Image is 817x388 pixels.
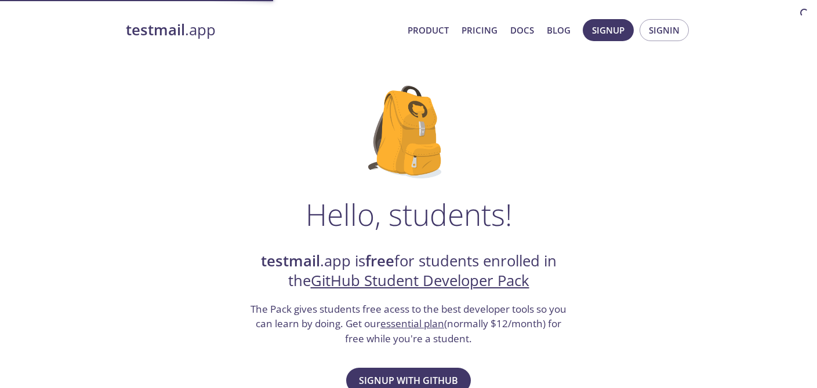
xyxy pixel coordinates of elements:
[583,19,634,41] button: Signup
[368,86,449,178] img: github-student-backpack.png
[510,23,534,38] a: Docs
[649,23,680,38] span: Signin
[380,317,444,330] a: essential plan
[306,197,512,232] h1: Hello, students!
[261,251,320,271] strong: testmail
[249,302,568,346] h3: The Pack gives students free acess to the best developer tools so you can learn by doing. Get our...
[547,23,571,38] a: Blog
[408,23,449,38] a: Product
[592,23,624,38] span: Signup
[640,19,689,41] button: Signin
[126,20,185,40] strong: testmail
[311,270,529,291] a: GitHub Student Developer Pack
[126,20,398,40] a: testmail.app
[365,251,394,271] strong: free
[249,251,568,291] h2: .app is for students enrolled in the
[462,23,498,38] a: Pricing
